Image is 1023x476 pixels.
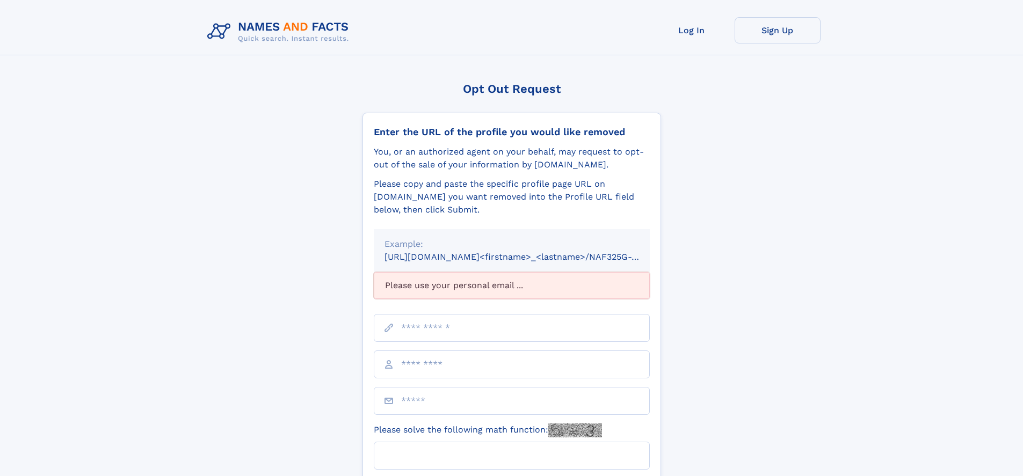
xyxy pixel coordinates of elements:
div: Opt Out Request [362,82,661,96]
small: [URL][DOMAIN_NAME]<firstname>_<lastname>/NAF325G-xxxxxxxx [384,252,670,262]
label: Please solve the following math function: [374,423,602,437]
div: Please use your personal email ... [374,272,650,299]
div: Enter the URL of the profile you would like removed [374,126,650,138]
img: Logo Names and Facts [203,17,358,46]
div: Please copy and paste the specific profile page URL on [DOMAIN_NAME] you want removed into the Pr... [374,178,650,216]
a: Log In [649,17,735,43]
div: Example: [384,238,639,251]
a: Sign Up [735,17,821,43]
div: You, or an authorized agent on your behalf, may request to opt-out of the sale of your informatio... [374,145,650,171]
